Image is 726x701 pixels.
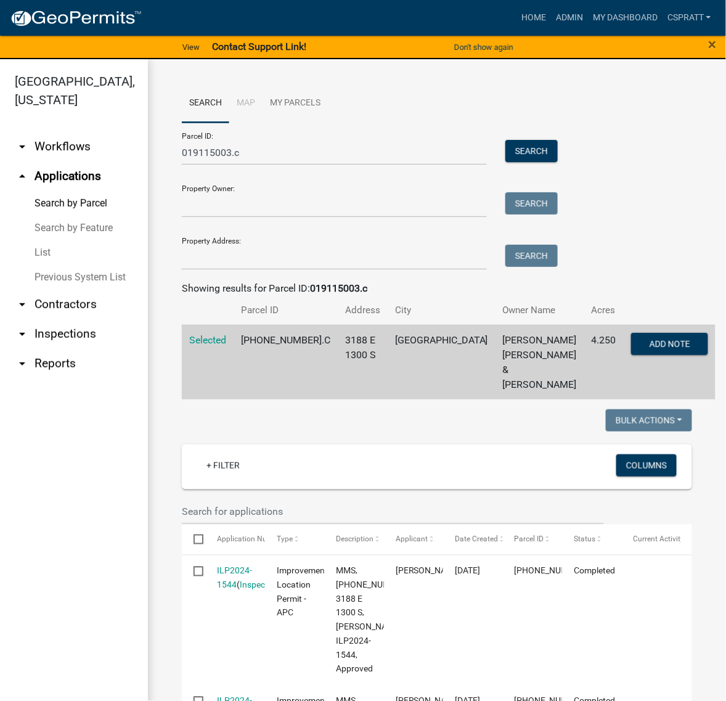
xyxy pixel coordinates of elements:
[709,36,717,53] span: ×
[324,525,383,554] datatable-header-cell: Description
[503,525,562,554] datatable-header-cell: Parcel ID
[265,525,324,554] datatable-header-cell: Type
[505,245,558,267] button: Search
[588,6,663,30] a: My Dashboard
[218,535,285,543] span: Application Number
[455,566,480,576] span: 12/23/2024
[336,535,373,543] span: Description
[338,296,388,325] th: Address
[455,535,498,543] span: Date Created
[634,535,685,543] span: Current Activity
[663,6,716,30] a: cspratt
[443,525,502,554] datatable-header-cell: Date Created
[234,296,338,325] th: Parcel ID
[182,281,692,296] div: Showing results for Parcel ID:
[218,564,253,592] div: ( )
[584,325,624,400] td: 4.250
[212,41,306,52] strong: Contact Support Link!
[15,297,30,312] i: arrow_drop_down
[631,333,708,355] button: Add Note
[189,334,226,346] a: Selected
[551,6,588,30] a: Admin
[496,325,584,400] td: [PERSON_NAME] [PERSON_NAME] & [PERSON_NAME]
[709,37,717,52] button: Close
[574,535,595,543] span: Status
[263,84,328,123] a: My Parcels
[15,169,30,184] i: arrow_drop_up
[205,525,264,554] datatable-header-cell: Application Number
[396,535,428,543] span: Applicant
[182,84,229,123] a: Search
[277,535,293,543] span: Type
[182,525,205,554] datatable-header-cell: Select
[15,139,30,154] i: arrow_drop_down
[584,296,624,325] th: Acres
[650,338,690,348] span: Add Note
[449,37,518,57] button: Don't show again
[616,454,677,477] button: Columns
[505,192,558,215] button: Search
[234,325,338,400] td: [PHONE_NUMBER].C
[182,499,604,525] input: Search for applications
[515,566,595,576] span: 019-115-003.C
[240,580,285,590] a: Inspections
[15,356,30,371] i: arrow_drop_down
[505,140,558,162] button: Search
[388,325,496,400] td: [GEOGRAPHIC_DATA]
[218,566,253,590] a: ILP2024-1544
[384,525,443,554] datatable-header-cell: Applicant
[338,325,388,400] td: 3188 E 1300 S
[310,282,367,294] strong: 019115003.c
[562,525,621,554] datatable-header-cell: Status
[277,566,328,618] span: Improvement Location Permit - APC
[515,535,544,543] span: Parcel ID
[396,566,462,576] span: MATTHEW ENYEART
[15,327,30,342] i: arrow_drop_down
[606,409,692,432] button: Bulk Actions
[516,6,551,30] a: Home
[177,37,205,57] a: View
[336,566,418,674] span: MMS, 019-115-003.C, 3188 E 1300 S, ENYEART, ILP2024-1544, Approved
[496,296,584,325] th: Owner Name
[622,525,681,554] datatable-header-cell: Current Activity
[197,454,250,477] a: + Filter
[388,296,496,325] th: City
[574,566,615,576] span: Completed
